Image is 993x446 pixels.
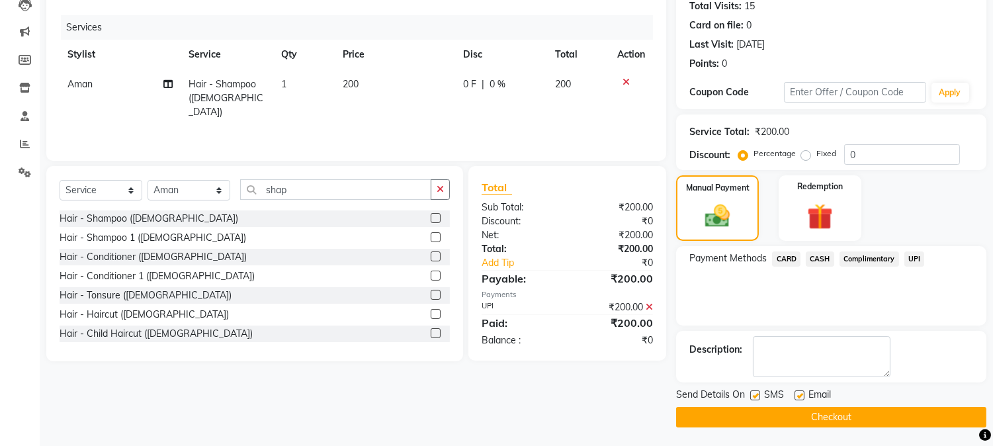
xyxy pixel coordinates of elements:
img: _cash.svg [697,202,737,230]
span: UPI [904,251,925,267]
th: Qty [273,40,335,69]
div: Hair - Conditioner 1 ([DEMOGRAPHIC_DATA]) [60,269,255,283]
div: Net: [472,228,568,242]
div: ₹200.00 [755,125,789,139]
input: Search or Scan [240,179,431,200]
th: Stylist [60,40,181,69]
div: Discount: [689,148,730,162]
input: Enter Offer / Coupon Code [784,82,926,103]
div: Balance : [472,334,568,347]
span: CASH [806,251,834,267]
span: Hair - Shampoo ([DEMOGRAPHIC_DATA]) [189,78,263,118]
div: ₹200.00 [568,228,664,242]
div: UPI [472,300,568,314]
span: | [482,77,484,91]
label: Manual Payment [686,182,750,194]
div: Discount: [472,214,568,228]
div: Sub Total: [472,201,568,214]
div: ₹0 [568,334,664,347]
th: Total [547,40,610,69]
th: Service [181,40,273,69]
span: 200 [343,78,359,90]
span: CARD [772,251,800,267]
span: 0 % [490,77,505,91]
div: ₹200.00 [568,315,664,331]
span: SMS [764,388,784,404]
label: Percentage [754,148,796,159]
span: 0 F [463,77,476,91]
div: ₹200.00 [568,300,664,314]
div: Description: [689,343,742,357]
div: Payments [482,289,653,300]
span: 1 [281,78,286,90]
span: Aman [67,78,93,90]
span: 200 [555,78,571,90]
th: Disc [455,40,547,69]
div: Last Visit: [689,38,734,52]
span: Complimentary [840,251,899,267]
div: ₹200.00 [568,201,664,214]
div: Hair - Conditioner ([DEMOGRAPHIC_DATA]) [60,250,247,264]
span: Payment Methods [689,251,767,265]
div: ₹200.00 [568,271,664,287]
button: Apply [931,83,969,103]
div: Total: [472,242,568,256]
div: ₹0 [568,214,664,228]
div: Payable: [472,271,568,287]
div: Coupon Code [689,85,784,99]
div: Points: [689,57,719,71]
div: Hair - Child Haircut ([DEMOGRAPHIC_DATA]) [60,327,253,341]
th: Price [335,40,455,69]
div: Hair - Tonsure ([DEMOGRAPHIC_DATA]) [60,289,232,302]
th: Action [609,40,653,69]
div: Paid: [472,315,568,331]
label: Redemption [797,181,843,193]
div: Service Total: [689,125,750,139]
button: Checkout [676,407,986,427]
label: Fixed [816,148,836,159]
div: 0 [746,19,752,32]
div: Services [61,15,663,40]
div: [DATE] [736,38,765,52]
span: Total [482,181,512,195]
div: Hair - Shampoo 1 ([DEMOGRAPHIC_DATA]) [60,231,246,245]
div: Hair - Haircut ([DEMOGRAPHIC_DATA]) [60,308,229,322]
div: ₹0 [583,256,664,270]
span: Send Details On [676,388,745,404]
div: 0 [722,57,727,71]
div: ₹200.00 [568,242,664,256]
div: Hair - Shampoo ([DEMOGRAPHIC_DATA]) [60,212,238,226]
span: Email [808,388,831,404]
a: Add Tip [472,256,583,270]
div: Card on file: [689,19,744,32]
img: _gift.svg [799,201,841,233]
